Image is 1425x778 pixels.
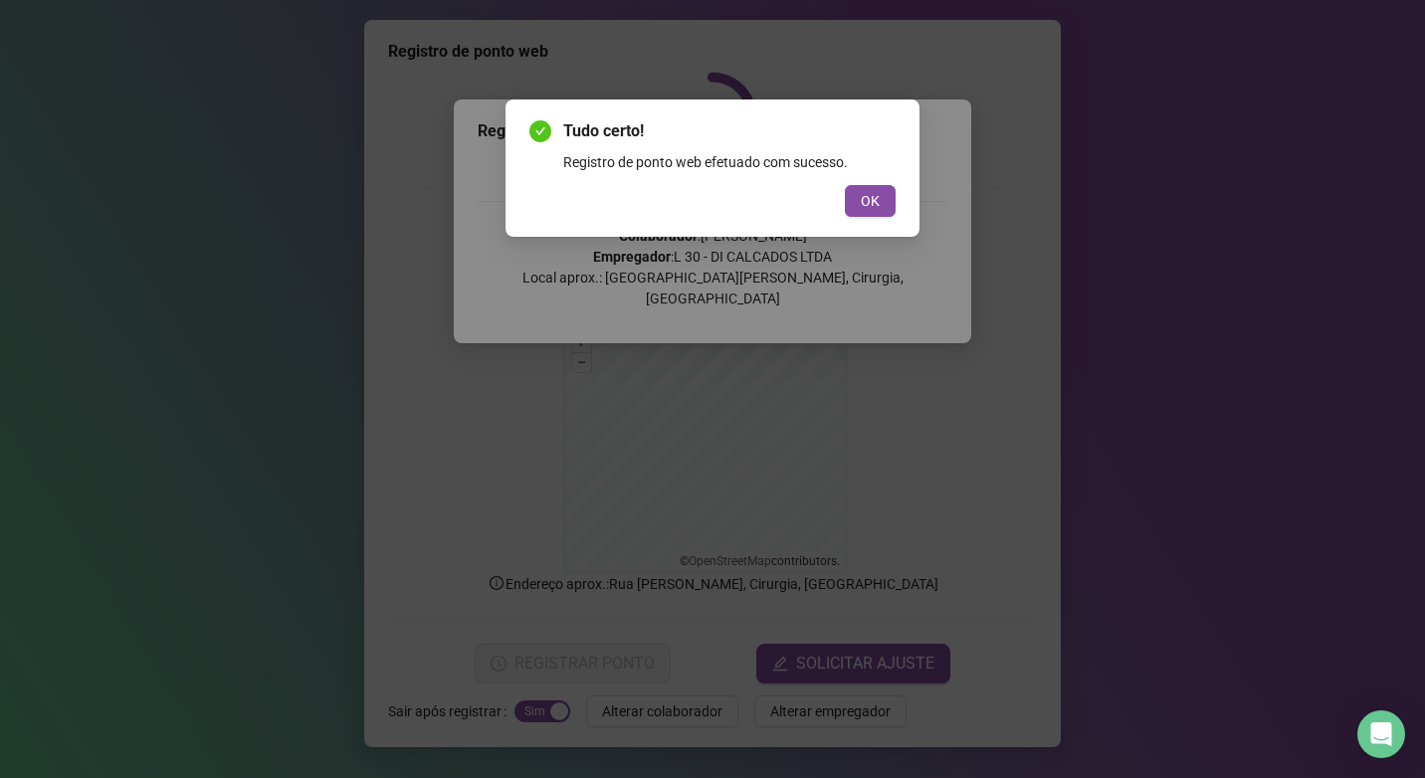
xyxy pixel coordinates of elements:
span: Tudo certo! [563,119,896,143]
div: Registro de ponto web efetuado com sucesso. [563,151,896,173]
button: OK [845,185,896,217]
div: Open Intercom Messenger [1357,710,1405,758]
span: check-circle [529,120,551,142]
span: OK [861,190,880,212]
